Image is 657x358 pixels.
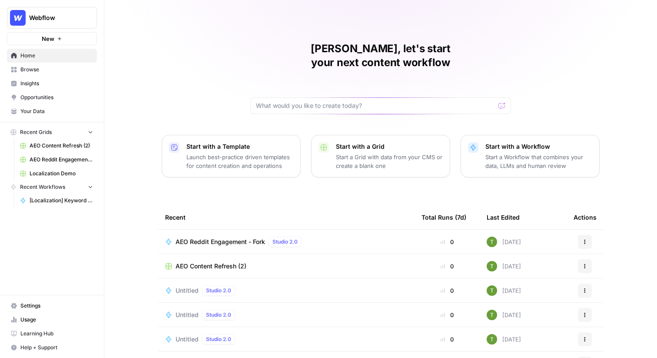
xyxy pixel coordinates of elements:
img: Webflow Logo [10,10,26,26]
span: Studio 2.0 [206,287,231,294]
button: Start with a GridStart a Grid with data from your CMS or create a blank one [311,135,450,177]
div: Actions [574,205,597,229]
span: Studio 2.0 [272,238,298,246]
p: Start with a Template [186,142,293,151]
span: AEO Reddit Engagement (6) [30,156,93,164]
a: UntitledStudio 2.0 [165,334,408,345]
div: [DATE] [487,334,521,345]
span: [Localization] Keyword to Brief [30,197,93,204]
span: Insights [20,80,93,87]
div: 0 [421,311,473,319]
span: Untitled [176,311,199,319]
span: Untitled [176,286,199,295]
a: Your Data [7,104,97,118]
a: UntitledStudio 2.0 [165,310,408,320]
a: AEO Content Refresh (2) [16,139,97,153]
span: Usage [20,316,93,324]
p: Launch best-practice driven templates for content creation and operations [186,153,293,170]
h1: [PERSON_NAME], let's start your next content workflow [250,42,511,70]
a: AEO Content Refresh (2) [165,262,408,271]
div: Last Edited [487,205,520,229]
a: [Localization] Keyword to Brief [16,194,97,207]
a: AEO Reddit Engagement - ForkStudio 2.0 [165,237,408,247]
a: AEO Reddit Engagement (6) [16,153,97,167]
div: [DATE] [487,261,521,271]
span: Webflow [29,13,82,22]
span: Studio 2.0 [206,335,231,343]
button: Start with a WorkflowStart a Workflow that combines your data, LLMs and human review [461,135,600,177]
span: Recent Workflows [20,183,65,191]
span: Help + Support [20,344,93,351]
img: yba7bbzze900hr86j8rqqvfn473j [487,310,497,320]
span: Localization Demo [30,170,93,177]
img: yba7bbzze900hr86j8rqqvfn473j [487,261,497,271]
span: Recent Grids [20,128,52,136]
p: Start a Workflow that combines your data, LLMs and human review [485,153,592,170]
div: 0 [421,286,473,295]
a: Insights [7,77,97,90]
span: Settings [20,302,93,310]
input: What would you like to create today? [256,101,495,110]
div: Recent [165,205,408,229]
div: Total Runs (7d) [421,205,466,229]
div: [DATE] [487,285,521,296]
span: AEO Content Refresh (2) [176,262,246,271]
a: Opportunities [7,90,97,104]
span: New [42,34,54,43]
span: Home [20,52,93,60]
span: Browse [20,66,93,74]
p: Start with a Workflow [485,142,592,151]
span: Learning Hub [20,330,93,338]
img: yba7bbzze900hr86j8rqqvfn473j [487,285,497,296]
span: AEO Reddit Engagement - Fork [176,238,265,246]
button: New [7,32,97,45]
span: AEO Content Refresh (2) [30,142,93,150]
img: yba7bbzze900hr86j8rqqvfn473j [487,237,497,247]
a: Settings [7,299,97,313]
a: Home [7,49,97,63]
div: [DATE] [487,237,521,247]
a: Localization Demo [16,167,97,181]
a: Usage [7,313,97,327]
a: Browse [7,63,97,77]
button: Recent Grids [7,126,97,139]
button: Workspace: Webflow [7,7,97,29]
button: Recent Workflows [7,181,97,194]
div: [DATE] [487,310,521,320]
div: 0 [421,238,473,246]
span: Untitled [176,335,199,344]
span: Studio 2.0 [206,311,231,319]
button: Start with a TemplateLaunch best-practice driven templates for content creation and operations [162,135,301,177]
div: 0 [421,335,473,344]
a: UntitledStudio 2.0 [165,285,408,296]
p: Start with a Grid [336,142,443,151]
a: Learning Hub [7,327,97,341]
p: Start a Grid with data from your CMS or create a blank one [336,153,443,170]
div: 0 [421,262,473,271]
img: yba7bbzze900hr86j8rqqvfn473j [487,334,497,345]
button: Help + Support [7,341,97,355]
span: Your Data [20,107,93,115]
span: Opportunities [20,94,93,101]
